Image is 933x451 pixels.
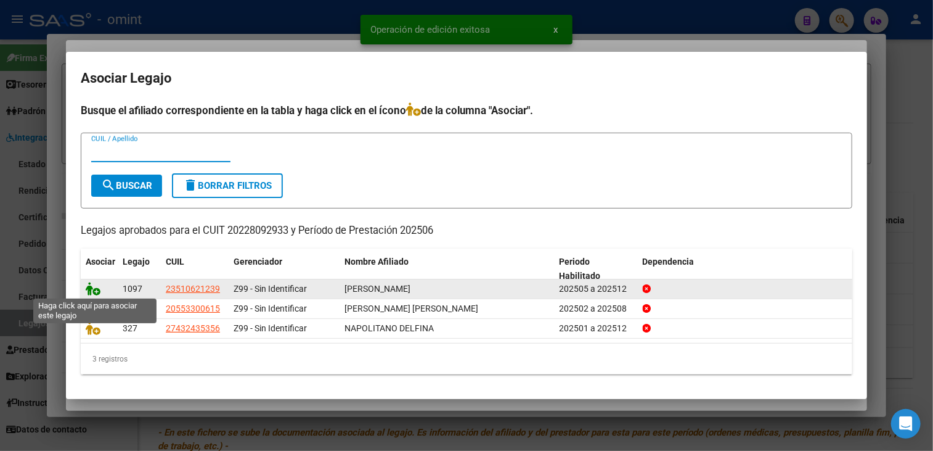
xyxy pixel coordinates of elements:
mat-icon: search [101,178,116,192]
span: 27432435356 [166,323,220,333]
span: Borrar Filtros [183,180,272,191]
h2: Asociar Legajo [81,67,852,90]
p: Legajos aprobados para el CUIT 20228092933 y Período de Prestación 202506 [81,223,852,239]
span: Z99 - Sin Identificar [234,284,307,294]
span: Legajo [123,257,150,267]
datatable-header-cell: Gerenciador [229,249,340,289]
div: 202505 a 202512 [560,282,633,296]
span: LOPEZ PRIETO TOMAS MANUEL [344,304,478,313]
div: 3 registros [81,344,852,374]
span: Nombre Afiliado [344,257,409,267]
span: NAVARRETE RAMPI IGNACIO [344,284,410,294]
span: NAPOLITANO DELFINA [344,323,434,333]
datatable-header-cell: Nombre Afiliado [340,249,555,289]
span: CUIL [166,257,184,267]
span: Dependencia [643,257,695,267]
datatable-header-cell: Periodo Habilitado [555,249,638,289]
span: 341 [123,304,137,313]
datatable-header-cell: Legajo [118,249,161,289]
datatable-header-cell: Asociar [81,249,118,289]
span: Z99 - Sin Identificar [234,323,307,333]
mat-icon: delete [183,178,198,192]
span: Periodo Habilitado [560,257,601,281]
h4: Busque el afiliado correspondiente en la tabla y haga click en el ícono de la columna "Asociar". [81,102,852,118]
span: Z99 - Sin Identificar [234,304,307,313]
div: Open Intercom Messenger [891,409,921,439]
button: Borrar Filtros [172,173,283,198]
span: Gerenciador [234,257,282,267]
datatable-header-cell: Dependencia [638,249,853,289]
button: Buscar [91,175,162,197]
span: 23510621239 [166,284,220,294]
span: Buscar [101,180,152,191]
datatable-header-cell: CUIL [161,249,229,289]
div: 202501 a 202512 [560,321,633,336]
span: 1097 [123,284,142,294]
span: 20553300615 [166,304,220,313]
span: 327 [123,323,137,333]
div: 202502 a 202508 [560,302,633,316]
span: Asociar [86,257,115,267]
